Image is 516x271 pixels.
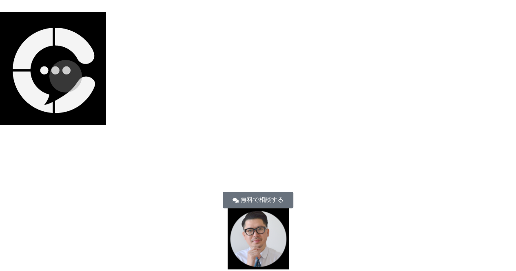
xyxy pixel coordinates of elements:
a: お問い合わせ [385,154,428,163]
a: 資料ダウンロード [321,154,377,163]
a: サービス紹介 [179,154,223,163]
a: 成功ノウハウ [231,154,274,163]
a: 会社概要 [282,154,313,163]
a: 当社の強みと選ばれる理由 [91,154,171,163]
span: 無料で相談する [241,197,283,203]
a: 無料で相談する [223,192,293,208]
